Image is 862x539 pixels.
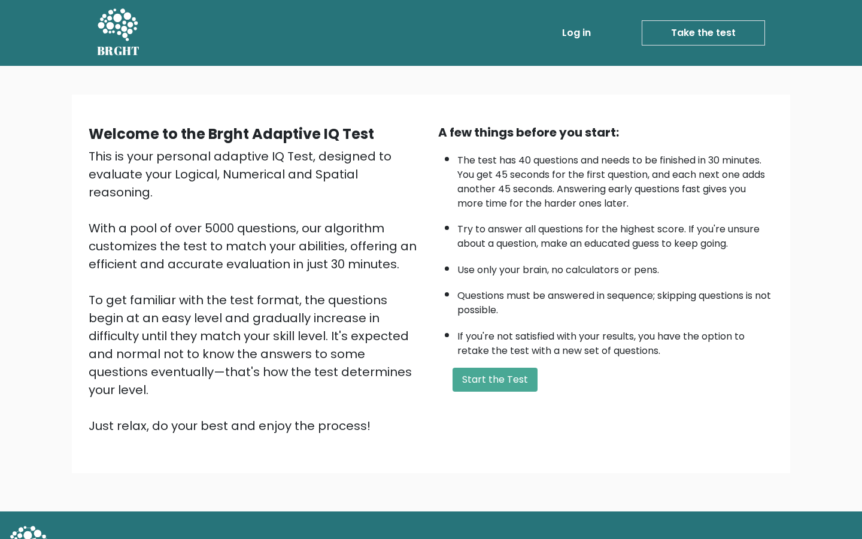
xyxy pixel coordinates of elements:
[89,147,424,435] div: This is your personal adaptive IQ Test, designed to evaluate your Logical, Numerical and Spatial ...
[97,5,140,61] a: BRGHT
[457,283,773,317] li: Questions must be answered in sequence; skipping questions is not possible.
[557,21,596,45] a: Log in
[457,147,773,211] li: The test has 40 questions and needs to be finished in 30 minutes. You get 45 seconds for the firs...
[438,123,773,141] div: A few things before you start:
[457,323,773,358] li: If you're not satisfied with your results, you have the option to retake the test with a new set ...
[97,44,140,58] h5: BRGHT
[457,257,773,277] li: Use only your brain, no calculators or pens.
[453,368,538,392] button: Start the Test
[457,216,773,251] li: Try to answer all questions for the highest score. If you're unsure about a question, make an edu...
[642,20,765,46] a: Take the test
[89,124,374,144] b: Welcome to the Brght Adaptive IQ Test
